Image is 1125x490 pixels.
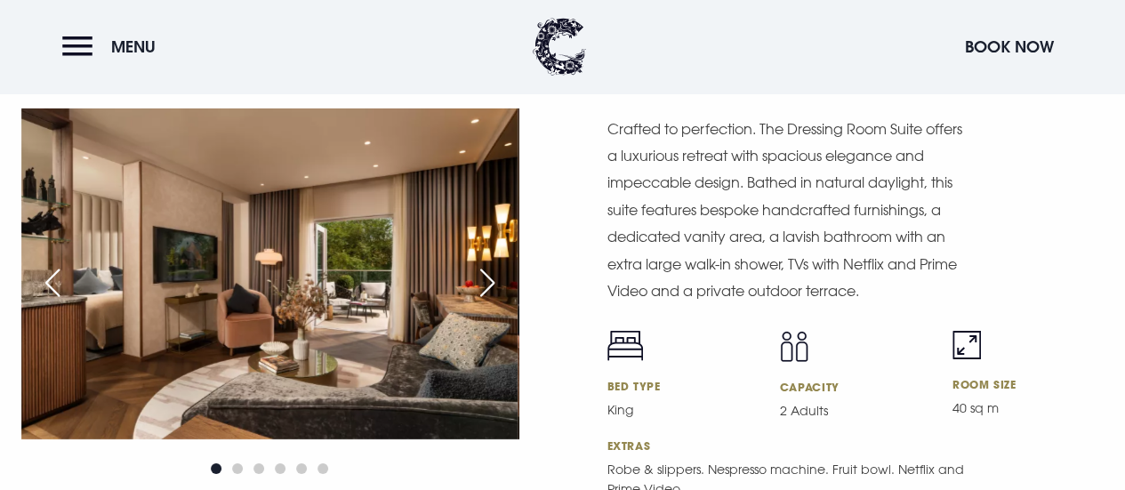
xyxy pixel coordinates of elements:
[62,28,165,66] button: Menu
[533,18,586,76] img: Clandeboye Lodge
[275,463,285,474] span: Go to slide 4
[518,108,1014,439] img: Hotel in Bangor Northern Ireland
[607,116,972,305] p: Crafted to perfection. The Dressing Room Suite offers a luxurious retreat with spacious elegance ...
[780,331,808,362] img: Capacity icon
[465,263,510,302] div: Next slide
[607,379,759,393] h6: Bed Type
[607,331,643,361] img: Bed icon
[607,438,1105,453] h6: Extras
[111,36,156,57] span: Menu
[211,463,221,474] span: Go to slide 1
[296,463,307,474] span: Go to slide 5
[21,108,518,439] img: Hotel in Bangor Northern Ireland
[952,331,981,359] img: Room size icon
[607,3,954,97] h2: Dressing Room Suite
[317,463,328,474] span: Go to slide 6
[952,398,1104,418] p: 40 sq m
[232,463,243,474] span: Go to slide 2
[952,377,1104,391] h6: Room Size
[780,401,931,421] p: 2 Adults
[30,263,75,302] div: Previous slide
[607,400,759,420] p: King
[956,28,1063,66] button: Book Now
[253,463,264,474] span: Go to slide 3
[780,380,931,394] h6: Capacity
